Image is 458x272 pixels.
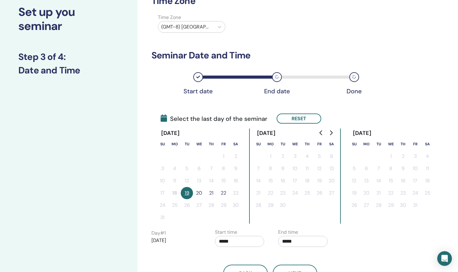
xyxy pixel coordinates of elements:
[230,187,242,199] button: 23
[385,187,397,199] button: 22
[169,187,181,199] button: 18
[348,175,360,187] button: 12
[360,199,373,211] button: 27
[313,150,325,162] button: 5
[289,187,301,199] button: 24
[151,50,389,61] h3: Seminar Date and Time
[325,150,338,162] button: 6
[230,199,242,211] button: 30
[264,175,277,187] button: 15
[156,162,169,175] button: 3
[181,187,193,199] button: 19
[421,162,434,175] button: 11
[230,175,242,187] button: 16
[217,162,230,175] button: 8
[421,138,434,150] th: Saturday
[409,162,421,175] button: 10
[193,138,205,150] th: Wednesday
[181,138,193,150] th: Tuesday
[421,175,434,187] button: 18
[409,150,421,162] button: 3
[325,175,338,187] button: 20
[156,211,169,224] button: 31
[230,138,242,150] th: Saturday
[385,175,397,187] button: 15
[161,114,267,123] span: Select the last day of the seminar
[313,187,325,199] button: 26
[385,138,397,150] th: Wednesday
[373,199,385,211] button: 28
[313,175,325,187] button: 19
[264,138,277,150] th: Monday
[156,199,169,211] button: 24
[409,199,421,211] button: 31
[301,150,313,162] button: 4
[169,138,181,150] th: Monday
[385,150,397,162] button: 1
[156,129,185,138] div: [DATE]
[409,175,421,187] button: 17
[373,187,385,199] button: 21
[230,150,242,162] button: 2
[193,162,205,175] button: 6
[373,138,385,150] th: Tuesday
[301,138,313,150] th: Thursday
[151,229,166,237] label: Day # 1
[183,88,213,95] div: Start date
[397,138,409,150] th: Thursday
[289,162,301,175] button: 10
[373,175,385,187] button: 14
[169,199,181,211] button: 25
[217,175,230,187] button: 15
[193,187,205,199] button: 20
[277,187,289,199] button: 23
[301,162,313,175] button: 11
[421,187,434,199] button: 25
[205,162,217,175] button: 7
[264,199,277,211] button: 29
[339,88,369,95] div: Done
[230,162,242,175] button: 9
[205,187,217,199] button: 21
[181,175,193,187] button: 12
[360,162,373,175] button: 6
[181,199,193,211] button: 26
[313,138,325,150] th: Friday
[289,138,301,150] th: Wednesday
[277,175,289,187] button: 16
[252,187,264,199] button: 21
[348,138,360,150] th: Sunday
[264,150,277,162] button: 1
[397,162,409,175] button: 9
[301,175,313,187] button: 18
[277,199,289,211] button: 30
[193,199,205,211] button: 27
[205,199,217,211] button: 28
[217,150,230,162] button: 1
[409,187,421,199] button: 24
[409,138,421,150] th: Friday
[289,175,301,187] button: 17
[217,138,230,150] th: Friday
[301,187,313,199] button: 25
[205,175,217,187] button: 14
[252,162,264,175] button: 7
[325,162,338,175] button: 13
[18,5,119,33] h2: Set up you seminar
[193,175,205,187] button: 13
[325,187,338,199] button: 27
[156,138,169,150] th: Sunday
[373,162,385,175] button: 7
[217,199,230,211] button: 29
[397,199,409,211] button: 30
[264,162,277,175] button: 8
[397,187,409,199] button: 23
[156,187,169,199] button: 17
[252,138,264,150] th: Sunday
[264,187,277,199] button: 22
[326,127,336,139] button: Go to next month
[348,129,376,138] div: [DATE]
[262,88,292,95] div: End date
[252,175,264,187] button: 14
[397,150,409,162] button: 2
